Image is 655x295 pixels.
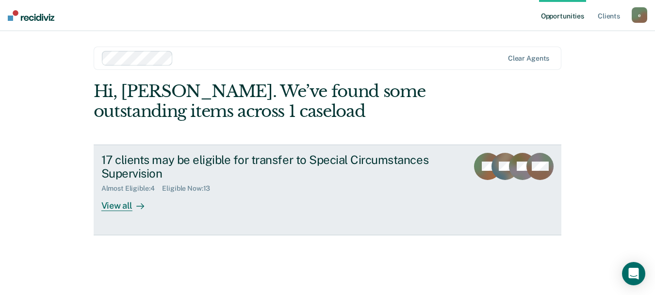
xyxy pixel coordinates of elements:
div: Almost Eligible : 4 [101,184,163,193]
div: View all [101,193,156,212]
img: Recidiviz [8,10,54,21]
div: Eligible Now : 13 [162,184,218,193]
a: 17 clients may be eligible for transfer to Special Circumstances SupervisionAlmost Eligible:4Elig... [94,145,562,235]
div: Hi, [PERSON_NAME]. We’ve found some outstanding items across 1 caseload [94,82,468,121]
div: Open Intercom Messenger [622,262,645,285]
button: e [632,7,647,23]
div: Clear agents [508,54,549,63]
div: 17 clients may be eligible for transfer to Special Circumstances Supervision [101,153,442,181]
